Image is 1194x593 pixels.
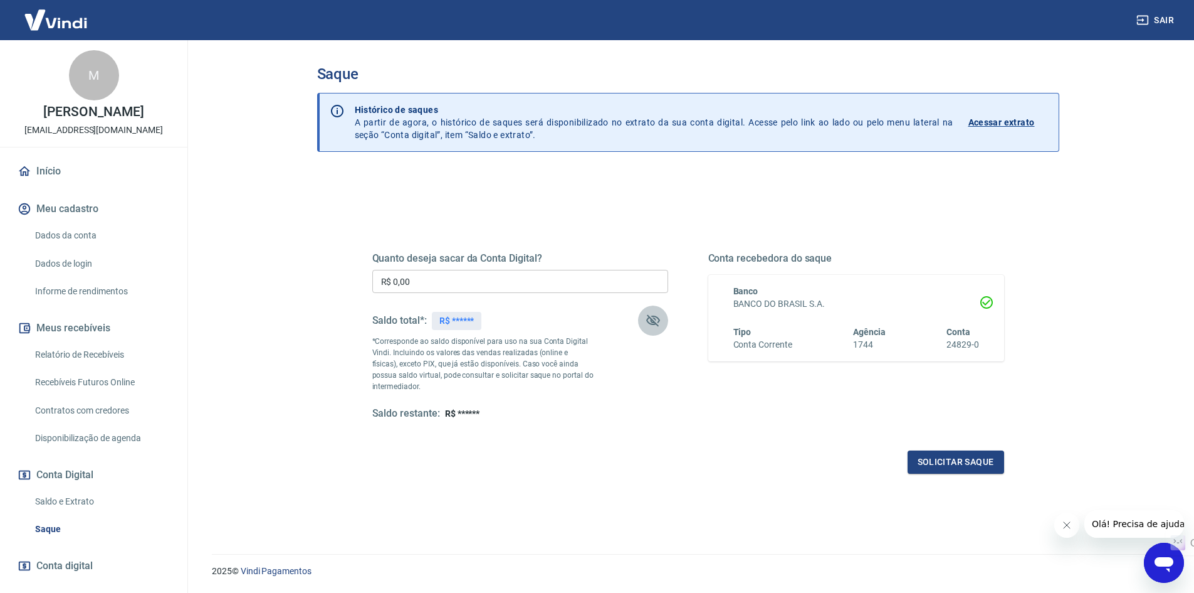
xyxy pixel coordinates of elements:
[15,158,172,185] a: Início
[15,461,172,489] button: Conta Digital
[708,252,1004,265] h5: Conta recebedora do saque
[15,1,97,39] img: Vindi
[733,338,792,351] h6: Conta Corrente
[15,552,172,580] a: Conta digital
[946,338,979,351] h6: 24829-0
[733,327,751,337] span: Tipo
[1144,543,1184,583] iframe: Button to launch messaging window
[15,314,172,342] button: Meus recebíveis
[30,398,172,424] a: Contratos com credores
[372,407,440,420] h5: Saldo restante:
[733,286,758,296] span: Banco
[317,65,1059,83] h3: Saque
[853,327,886,337] span: Agência
[1054,513,1079,538] iframe: Close message
[30,279,172,304] a: Informe de rendimentos
[372,336,594,392] p: *Corresponde ao saldo disponível para uso na sua Conta Digital Vindi. Incluindo os valores das ve...
[241,566,312,576] a: Vindi Pagamentos
[946,327,970,337] span: Conta
[372,314,427,327] h5: Saldo total*:
[1134,9,1179,32] button: Sair
[355,104,953,141] p: A partir de agora, o histórico de saques será disponibilizado no extrato da sua conta digital. Ac...
[36,557,93,575] span: Conta digital
[968,104,1049,141] a: Acessar extrato
[733,297,979,311] h6: BANCO DO BRASIL S.A.
[30,425,172,451] a: Disponibilização de agenda
[30,342,172,368] a: Relatório de Recebíveis
[30,370,172,395] a: Recebíveis Futuros Online
[15,195,172,223] button: Meu cadastro
[968,116,1035,129] p: Acessar extrato
[69,50,119,100] div: M
[30,489,172,515] a: Saldo e Extrato
[1084,510,1184,538] iframe: Message from company
[372,252,668,265] h5: Quanto deseja sacar da Conta Digital?
[30,223,172,248] a: Dados da conta
[8,9,105,19] span: Olá! Precisa de ajuda?
[355,104,953,116] p: Histórico de saques
[30,516,172,542] a: Saque
[212,565,1164,578] p: 2025 ©
[24,124,163,137] p: [EMAIL_ADDRESS][DOMAIN_NAME]
[43,105,144,119] p: [PERSON_NAME]
[30,251,172,277] a: Dados de login
[853,338,886,351] h6: 1744
[908,451,1004,474] button: Solicitar saque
